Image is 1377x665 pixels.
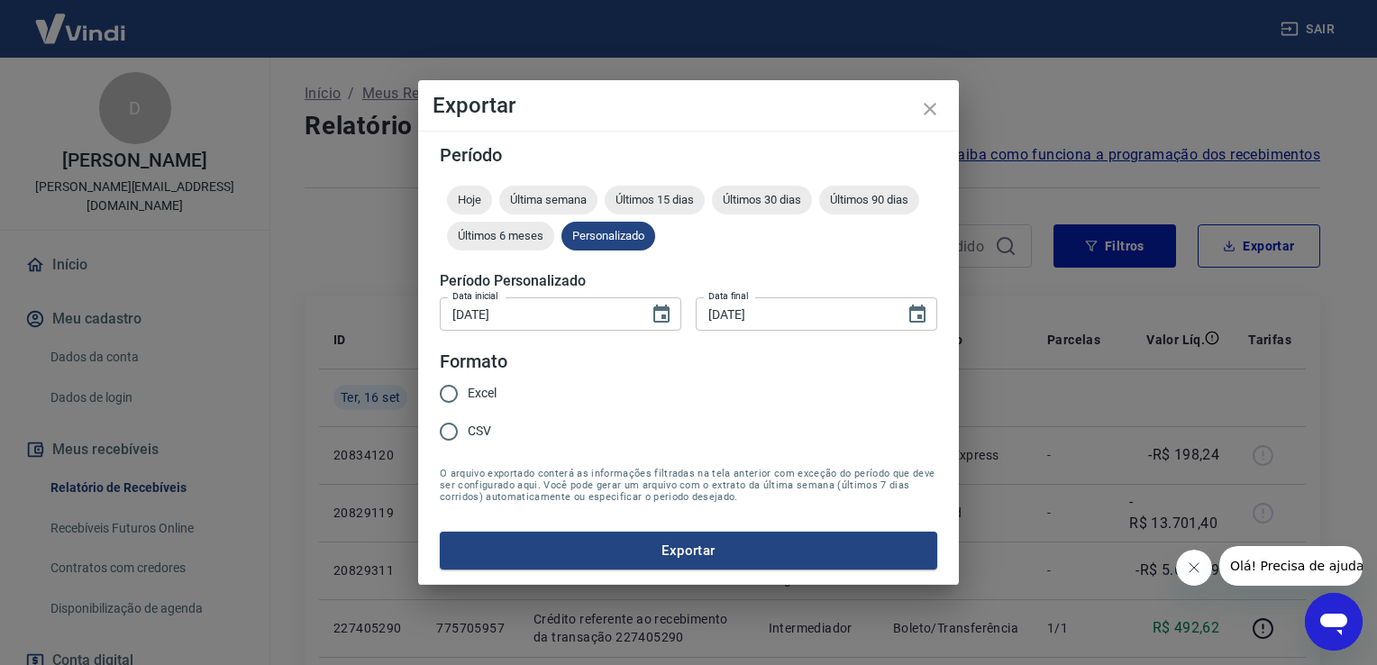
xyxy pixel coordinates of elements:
h5: Período Personalizado [440,272,937,290]
label: Data inicial [452,289,498,303]
iframe: Fechar mensagem [1176,550,1212,586]
div: Última semana [499,186,597,214]
div: Últimos 90 dias [819,186,919,214]
span: CSV [468,422,491,441]
div: Últimos 15 dias [605,186,705,214]
div: Hoje [447,186,492,214]
span: Hoje [447,193,492,206]
span: Olá! Precisa de ajuda? [11,13,151,27]
button: Choose date, selected date is 15 de set de 2025 [643,296,679,332]
input: DD/MM/YYYY [696,297,892,331]
label: Data final [708,289,749,303]
div: Últimos 6 meses [447,222,554,251]
span: O arquivo exportado conterá as informações filtradas na tela anterior com exceção do período que ... [440,468,937,503]
span: Últimos 6 meses [447,229,554,242]
h4: Exportar [433,95,944,116]
div: Personalizado [561,222,655,251]
span: Personalizado [561,229,655,242]
span: Última semana [499,193,597,206]
button: Exportar [440,532,937,569]
legend: Formato [440,349,507,375]
iframe: Botão para abrir a janela de mensagens [1305,593,1363,651]
button: Choose date, selected date is 16 de set de 2025 [899,296,935,332]
iframe: Mensagem da empresa [1219,546,1363,586]
span: Últimos 90 dias [819,193,919,206]
span: Últimos 15 dias [605,193,705,206]
span: Últimos 30 dias [712,193,812,206]
div: Últimos 30 dias [712,186,812,214]
button: close [908,87,952,131]
input: DD/MM/YYYY [440,297,636,331]
span: Excel [468,384,497,403]
h5: Período [440,146,937,164]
